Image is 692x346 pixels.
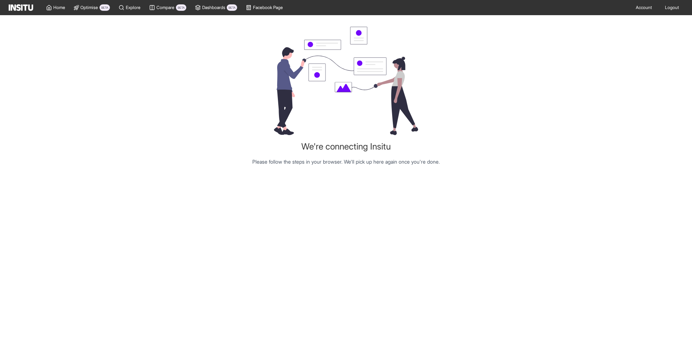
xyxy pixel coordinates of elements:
[227,4,237,11] span: BETA
[9,4,33,11] img: Logo
[99,4,110,11] span: BETA
[80,5,98,10] span: Optimise
[252,158,440,165] p: Please follow the steps in your browser. We'll pick up here again once you're done.
[301,141,391,152] h1: We're connecting Insitu
[53,5,65,10] span: Home
[126,5,141,10] span: Explore
[156,5,174,10] span: Compare
[202,5,225,10] span: Dashboards
[176,4,186,11] span: BETA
